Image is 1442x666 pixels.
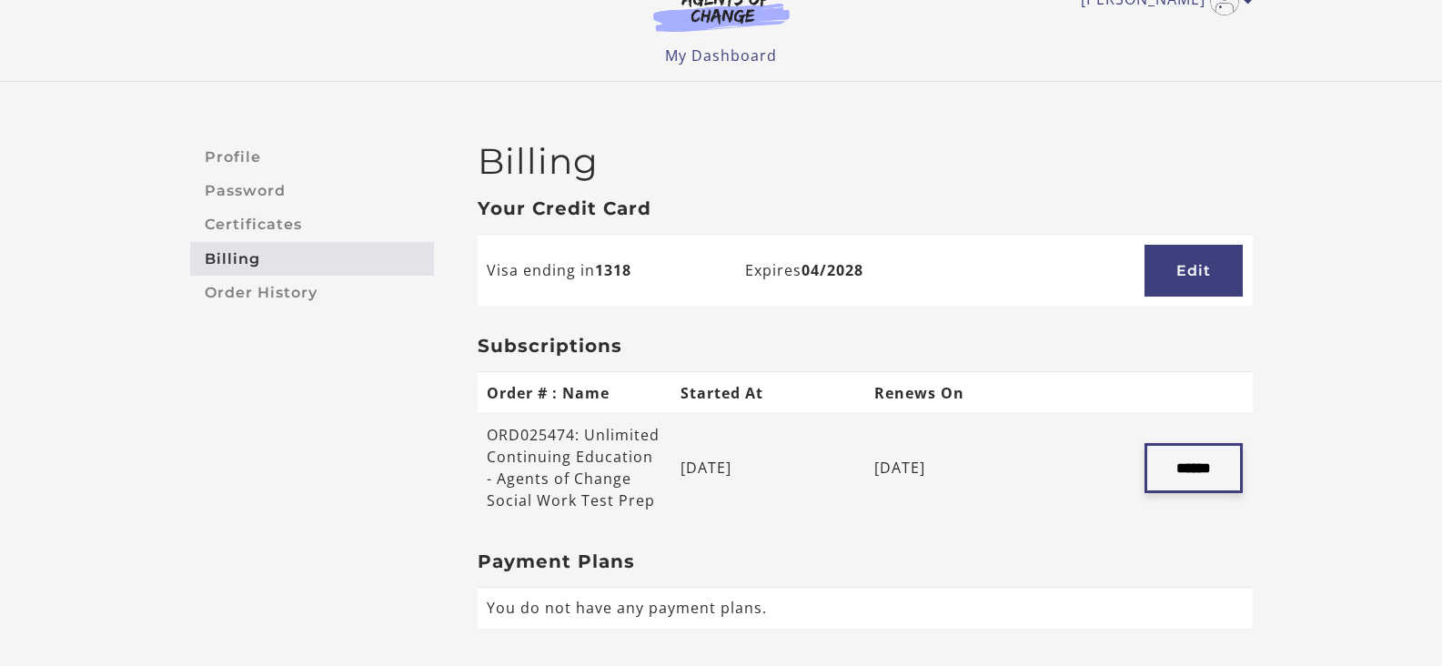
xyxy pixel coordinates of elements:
[671,372,865,414] th: Started At
[190,140,434,174] a: Profile
[190,276,434,309] a: Order History
[736,234,994,306] td: Expires
[665,45,777,66] a: My Dashboard
[478,550,1253,572] h3: Payment Plans
[802,260,863,280] b: 04/2028
[865,372,1059,414] th: Renews On
[478,335,1253,357] h3: Subscriptions
[671,414,865,521] td: [DATE]
[478,414,671,521] td: ORD025474: Unlimited Continuing Education - Agents of Change Social Work Test Prep
[478,140,1253,183] h2: Billing
[595,260,631,280] b: 1318
[1145,245,1243,297] a: Edit
[478,372,671,414] th: Order # : Name
[478,587,1253,629] td: You do not have any payment plans.
[190,174,434,207] a: Password
[190,242,434,276] a: Billing
[865,414,1059,521] td: [DATE]
[478,234,736,306] td: Visa ending in
[190,208,434,242] a: Certificates
[478,197,1253,219] h3: Your Credit Card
